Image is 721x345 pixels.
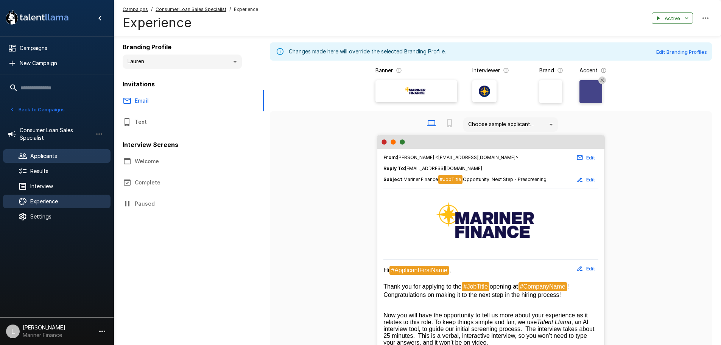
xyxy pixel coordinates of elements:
[574,152,598,164] button: Edit
[114,172,250,193] button: Complete
[519,282,567,291] span: #CompanyName
[403,176,438,182] span: Mariner Finance
[503,67,509,73] svg: The image that will show next to questions in your candidate interviews. It must be square and at...
[472,67,500,74] p: Interviewer
[375,67,393,74] p: Banner
[539,67,554,74] p: Brand
[598,76,606,84] button: Restore Profile Accent Color
[383,197,598,250] img: Talent Llama
[383,155,396,160] b: From
[601,67,607,73] svg: The primary color for buttons in branded interviews and emails. It should be a color that complem...
[574,174,598,186] button: Edit
[389,266,449,275] span: #ApplicantFirstName
[383,312,589,325] span: Now you will have the opportunity to tell us more about your experience as it relates to this rol...
[383,283,570,298] span: ! Congratulations on making it to the next step in the hiring process!
[114,111,250,133] button: Text
[123,6,148,12] u: Campaigns
[394,86,439,97] img: Banner Logo
[383,175,547,184] span: :
[123,43,171,51] b: Branding Profile
[234,6,258,13] span: Experience
[463,117,558,132] div: Choose sample applicant...
[396,67,402,73] svg: The banner version of your logo. Using your logo will enable customization of brand and accent co...
[114,151,250,172] button: Welcome
[289,45,446,58] div: Changes made here will override the selected Branding Profile.
[123,15,258,31] h4: Experience
[463,176,547,182] span: Opportunity: Next Step - Prescreening
[574,263,598,275] button: Edit
[383,267,389,273] span: Hi
[383,176,402,182] b: Subject
[490,283,518,290] span: opening at
[156,6,226,12] u: Consumer Loan Sales Specialist
[449,267,451,273] span: ,
[557,67,563,73] svg: The background color for branded interviews and emails. It should be a color that complements you...
[537,319,571,325] em: Talent Llama
[383,283,461,290] span: Thank you for applying to the
[579,67,598,74] p: Accent
[383,154,519,161] span: : [PERSON_NAME] <[EMAIL_ADDRESS][DOMAIN_NAME]>
[438,175,462,184] span: #JobTitle
[151,6,153,13] span: /
[383,165,598,172] span: : [EMAIL_ADDRESS][DOMAIN_NAME]
[123,55,242,69] div: Lauren
[652,12,693,24] button: Active
[229,6,231,13] span: /
[462,282,489,291] span: #JobTitle
[654,46,709,58] button: Edit Branding Profiles
[375,80,457,102] label: Banner Logo
[479,86,490,97] img: mariner_avatar.png
[114,193,250,214] button: Paused
[383,165,404,171] b: Reply To
[114,90,250,111] button: Email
